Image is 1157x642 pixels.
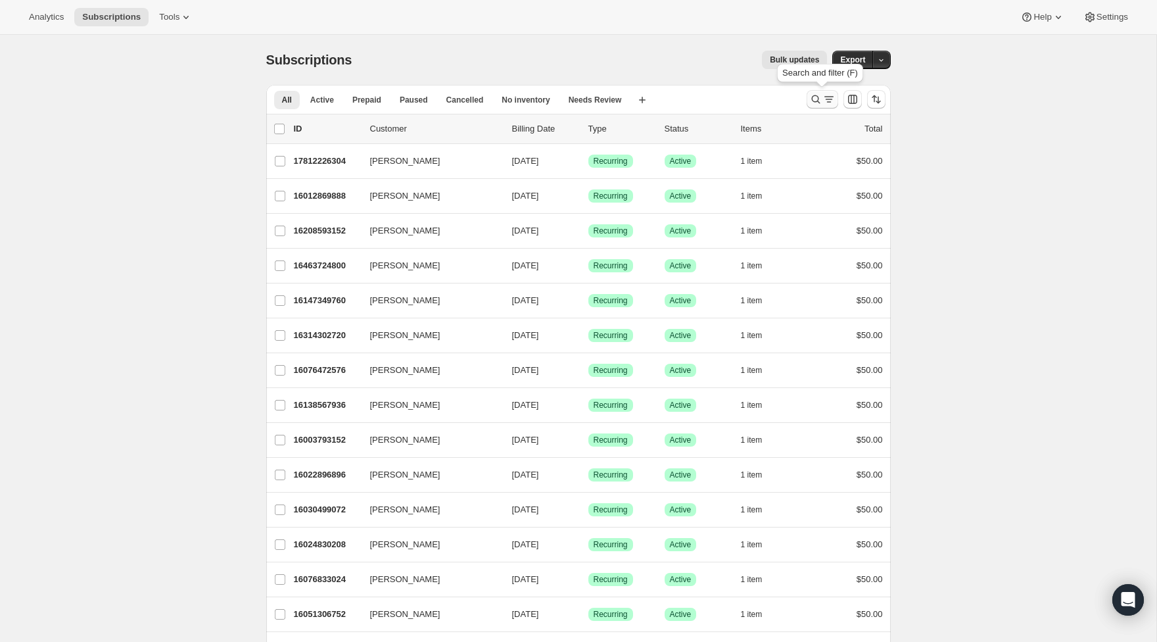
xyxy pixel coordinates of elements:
[294,329,360,342] p: 16314302720
[362,325,494,346] button: [PERSON_NAME]
[512,505,539,514] span: [DATE]
[294,291,883,310] div: 16147349760[PERSON_NAME][DATE]SuccessRecurringSuccessActive1 item$50.00
[294,573,360,586] p: 16076833024
[594,156,628,166] span: Recurring
[857,191,883,201] span: $50.00
[588,122,654,136] div: Type
[512,435,539,445] span: [DATE]
[294,224,360,237] p: 16208593152
[294,155,360,168] p: 17812226304
[670,156,692,166] span: Active
[512,295,539,305] span: [DATE]
[370,503,440,516] span: [PERSON_NAME]
[741,156,763,166] span: 1 item
[294,364,360,377] p: 16076472576
[665,122,730,136] p: Status
[670,295,692,306] span: Active
[670,435,692,445] span: Active
[370,189,440,203] span: [PERSON_NAME]
[512,260,539,270] span: [DATE]
[670,365,692,376] span: Active
[512,122,578,136] p: Billing Date
[741,326,777,345] button: 1 item
[512,470,539,480] span: [DATE]
[294,122,360,136] p: ID
[502,95,550,105] span: No inventory
[362,290,494,311] button: [PERSON_NAME]
[741,609,763,620] span: 1 item
[21,8,72,26] button: Analytics
[1097,12,1128,22] span: Settings
[362,430,494,451] button: [PERSON_NAME]
[362,499,494,520] button: [PERSON_NAME]
[857,470,883,480] span: $50.00
[741,539,763,550] span: 1 item
[370,259,440,272] span: [PERSON_NAME]
[512,226,539,235] span: [DATE]
[310,95,334,105] span: Active
[741,431,777,449] button: 1 item
[594,400,628,410] span: Recurring
[594,191,628,201] span: Recurring
[370,468,440,481] span: [PERSON_NAME]
[832,51,873,69] button: Export
[857,435,883,445] span: $50.00
[864,122,882,136] p: Total
[294,152,883,170] div: 17812226304[PERSON_NAME][DATE]SuccessRecurringSuccessActive1 item$50.00
[741,152,777,170] button: 1 item
[741,187,777,205] button: 1 item
[370,122,502,136] p: Customer
[512,330,539,340] span: [DATE]
[362,569,494,590] button: [PERSON_NAME]
[362,220,494,241] button: [PERSON_NAME]
[1033,12,1051,22] span: Help
[594,609,628,620] span: Recurring
[362,464,494,485] button: [PERSON_NAME]
[512,609,539,619] span: [DATE]
[362,395,494,416] button: [PERSON_NAME]
[867,90,885,109] button: Sort the results
[370,433,440,447] span: [PERSON_NAME]
[857,400,883,410] span: $50.00
[857,505,883,514] span: $50.00
[294,468,360,481] p: 16022896896
[294,433,360,447] p: 16003793152
[807,90,838,109] button: Search and filter results
[594,295,628,306] span: Recurring
[741,257,777,275] button: 1 item
[1112,584,1144,616] div: Open Intercom Messenger
[741,605,777,624] button: 1 item
[770,55,819,65] span: Bulk updates
[294,294,360,307] p: 16147349760
[670,470,692,480] span: Active
[294,222,883,240] div: 16208593152[PERSON_NAME][DATE]SuccessRecurringSuccessActive1 item$50.00
[294,361,883,380] div: 16076472576[PERSON_NAME][DATE]SuccessRecurringSuccessActive1 item$50.00
[741,501,777,519] button: 1 item
[594,539,628,550] span: Recurring
[294,466,883,484] div: 16022896896[PERSON_NAME][DATE]SuccessRecurringSuccessActive1 item$50.00
[741,291,777,310] button: 1 item
[294,501,883,519] div: 16030499072[PERSON_NAME][DATE]SuccessRecurringSuccessActive1 item$50.00
[370,573,440,586] span: [PERSON_NAME]
[1075,8,1136,26] button: Settings
[741,330,763,341] span: 1 item
[294,608,360,621] p: 16051306752
[670,574,692,585] span: Active
[512,191,539,201] span: [DATE]
[594,226,628,236] span: Recurring
[282,95,292,105] span: All
[857,226,883,235] span: $50.00
[670,260,692,271] span: Active
[74,8,149,26] button: Subscriptions
[594,260,628,271] span: Recurring
[594,505,628,515] span: Recurring
[294,535,883,554] div: 16024830208[PERSON_NAME][DATE]SuccessRecurringSuccessActive1 item$50.00
[362,151,494,172] button: [PERSON_NAME]
[400,95,428,105] span: Paused
[294,257,883,275] div: 16463724800[PERSON_NAME][DATE]SuccessRecurringSuccessActive1 item$50.00
[352,95,381,105] span: Prepaid
[741,574,763,585] span: 1 item
[843,90,862,109] button: Customize table column order and visibility
[294,122,883,136] div: IDCustomerBilling DateTypeStatusItemsTotal
[594,470,628,480] span: Recurring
